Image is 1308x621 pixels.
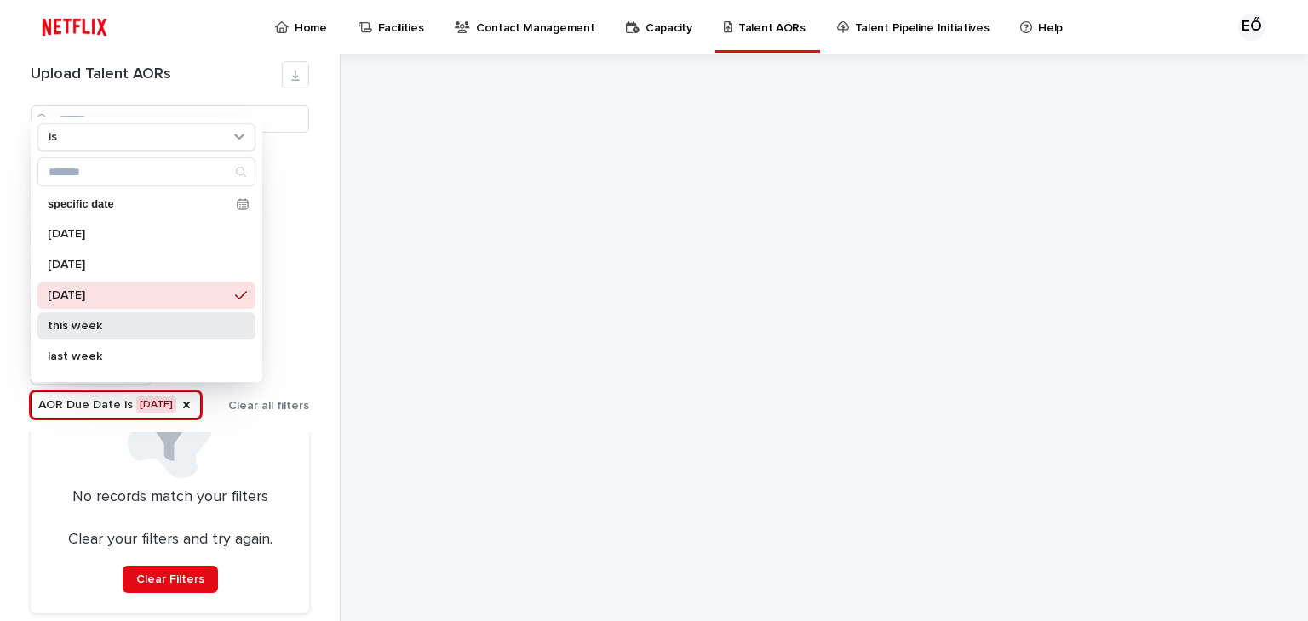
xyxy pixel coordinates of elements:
[49,130,57,145] p: is
[31,391,201,419] button: AOR Due Date
[51,488,289,507] p: No records match your filters
[34,10,115,44] img: ifQbXi3ZQGMSEF7WDB7W
[48,289,228,301] p: [DATE]
[48,259,228,271] p: [DATE]
[48,228,228,240] p: [DATE]
[68,531,272,550] p: Clear your filters and try again.
[221,393,309,419] button: Clear all filters
[228,400,309,412] span: Clear all filters
[38,158,255,185] input: Search
[37,191,255,217] div: specific date
[1238,14,1265,41] div: EŐ
[48,199,230,210] p: specific date
[123,566,218,593] button: Clear Filters
[37,157,255,186] div: Search
[48,320,228,332] p: this week
[48,350,228,362] p: last week
[136,573,204,585] span: Clear Filters
[31,66,282,84] h1: Upload Talent AORs
[31,105,309,133] input: Search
